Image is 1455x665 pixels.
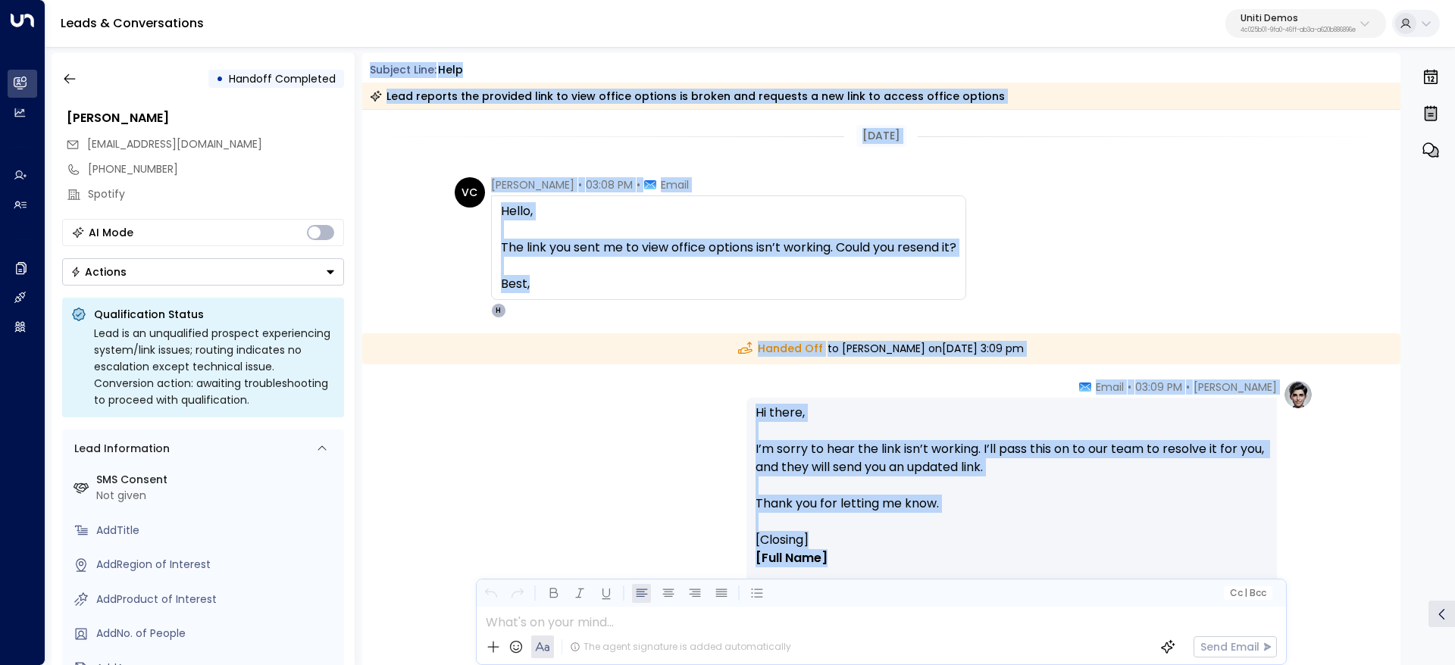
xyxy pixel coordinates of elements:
[69,441,170,457] div: Lead Information
[87,136,262,152] span: valentinacolugnatti@gmail.com
[438,62,463,78] div: Help
[87,136,262,151] span: [EMAIL_ADDRESS][DOMAIN_NAME]
[856,125,906,147] div: [DATE]
[756,531,1268,642] div: Signature
[508,584,527,603] button: Redo
[455,177,485,208] div: VC
[94,307,335,322] p: Qualification Status
[70,265,127,279] div: Actions
[62,258,344,286] div: Button group with a nested menu
[1186,379,1190,395] span: •
[586,177,633,192] span: 03:08 PM
[96,592,338,607] div: AddProduct of Interest
[501,202,956,293] span: Hello, The link you sent me to view office options isn’t working. Could you resend it? Best,
[756,549,828,567] span: [Full Name]
[88,186,344,202] div: Spotify
[481,584,500,603] button: Undo
[1229,588,1266,598] span: Cc Bcc
[1096,379,1124,395] span: Email
[96,472,338,488] label: SMS Consent
[370,62,436,77] span: Subject Line:
[96,557,338,573] div: AddRegion of Interest
[94,325,335,408] div: Lead is an unqualified prospect experiencing system/link issues; routing indicates no escalation ...
[1135,379,1182,395] span: 03:09 PM
[88,161,344,177] div: [PHONE_NUMBER]
[491,177,574,192] span: [PERSON_NAME]
[570,640,791,654] div: The agent signature is added automatically
[61,14,204,32] a: Leads & Conversations
[1241,27,1356,33] p: 4c025b01-9fa0-46ff-ab3a-a620b886896e
[1223,586,1272,601] button: Cc|Bcc
[370,89,1005,104] div: Lead reports the provided link to view office options is broken and requests a new link to access...
[216,65,224,92] div: •
[756,531,809,549] span: [Closing]
[738,341,823,357] span: Handed Off
[96,488,338,504] div: Not given
[67,109,344,127] div: [PERSON_NAME]
[491,303,506,318] div: H
[661,177,689,192] span: Email
[1241,14,1356,23] p: Uniti Demos
[1225,9,1386,38] button: Uniti Demos4c025b01-9fa0-46ff-ab3a-a620b886896e
[1128,379,1131,395] span: •
[1194,379,1277,395] span: [PERSON_NAME]
[89,225,133,240] div: AI Mode
[1283,379,1313,410] img: profile-logo.png
[229,71,336,86] span: Handoff Completed
[362,333,1401,364] div: to [PERSON_NAME] on [DATE] 3:09 pm
[62,258,344,286] button: Actions
[1244,588,1247,598] span: |
[578,177,582,192] span: •
[96,523,338,539] div: AddTitle
[637,177,640,192] span: •
[96,626,338,642] div: AddNo. of People
[756,404,1268,531] p: Hi there, I’m sorry to hear the link isn’t working. I’ll pass this on to our team to resolve it f...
